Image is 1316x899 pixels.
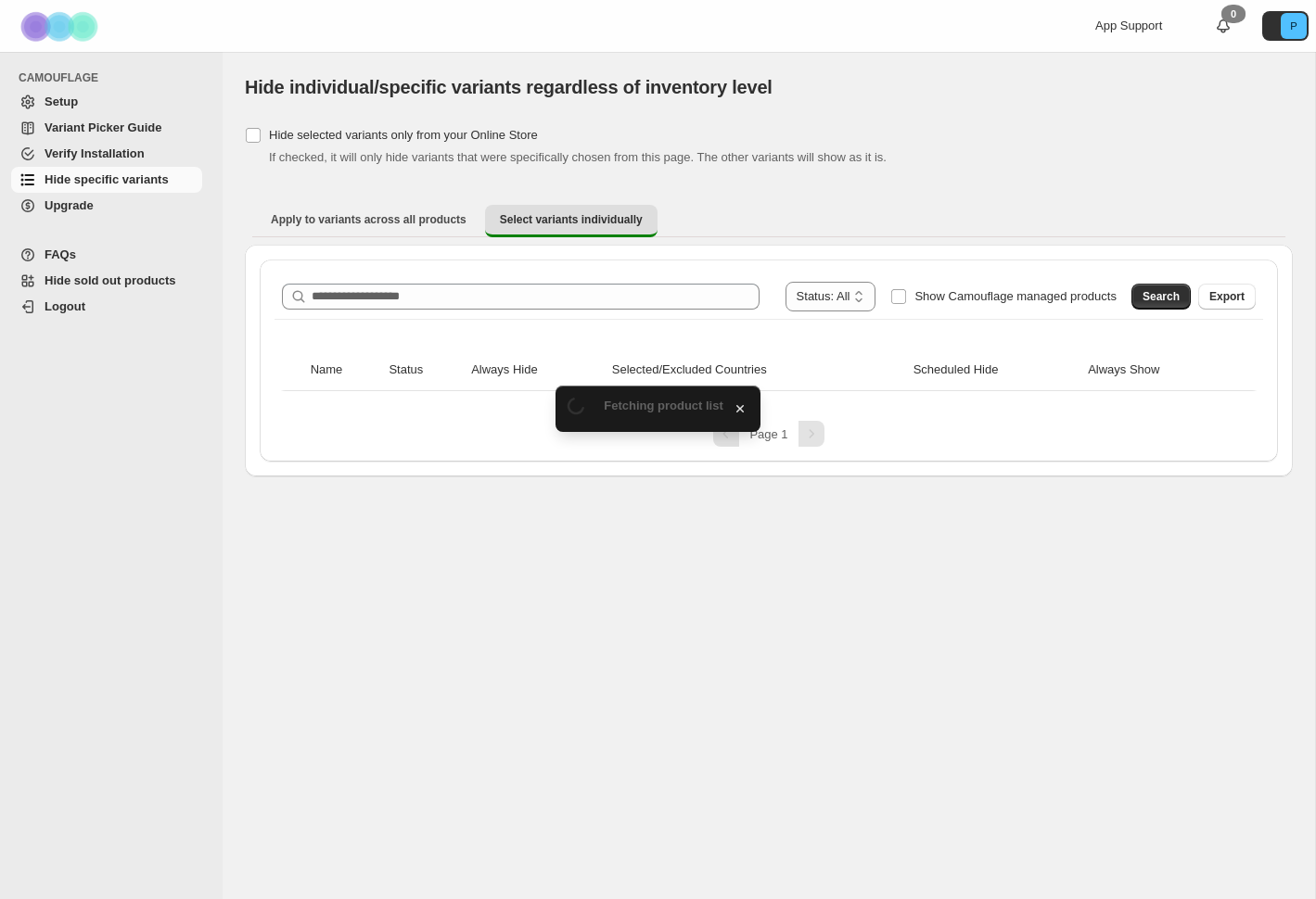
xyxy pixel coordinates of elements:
span: Hide specific variants [45,172,169,186]
div: Select variants individually [245,245,1293,476]
th: Always Hide [466,349,607,391]
span: Fetching product list [604,399,723,412]
button: Export [1198,284,1256,310]
span: CAMOUFLAGE [19,70,210,85]
span: Hide selected variants only from your Online Store [269,128,538,142]
span: Logout [45,299,85,313]
a: Upgrade [11,193,202,219]
a: Verify Installation [11,141,202,167]
a: FAQs [11,242,202,268]
span: Search [1143,289,1180,304]
a: 0 [1214,17,1233,35]
button: Search [1131,284,1191,310]
button: Apply to variants across all products [256,205,481,234]
text: P [1290,20,1297,32]
th: Name [305,349,384,391]
span: Apply to variants across all products [271,212,466,227]
a: Hide specific variants [11,167,202,193]
a: Variant Picker Guide [11,115,202,141]
span: Setup [45,95,78,108]
span: Avatar with initials P [1281,13,1307,39]
button: Select variants individually [485,205,658,237]
img: Camouflage [15,1,108,52]
th: Always Show [1082,349,1233,391]
nav: Pagination [275,421,1263,447]
span: Hide sold out products [45,273,176,287]
a: Setup [11,89,202,115]
span: If checked, it will only hide variants that were specifically chosen from this page. The other va... [269,150,887,164]
span: FAQs [45,247,76,261]
span: Hide individual/specific variants regardless of inventory level [245,77,773,97]
a: Hide sold out products [11,268,202,294]
span: Show Camouflage managed products [914,289,1117,303]
button: Avatar with initials P [1262,11,1309,41]
div: 0 [1221,5,1246,23]
span: App Support [1095,19,1162,32]
span: Select variants individually [500,212,643,227]
span: Verify Installation [45,146,145,160]
th: Status [383,349,466,391]
th: Scheduled Hide [908,349,1082,391]
th: Selected/Excluded Countries [607,349,908,391]
span: Upgrade [45,198,94,212]
span: Export [1209,289,1245,304]
span: Page 1 [749,427,787,441]
a: Logout [11,294,202,320]
span: Variant Picker Guide [45,120,161,134]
